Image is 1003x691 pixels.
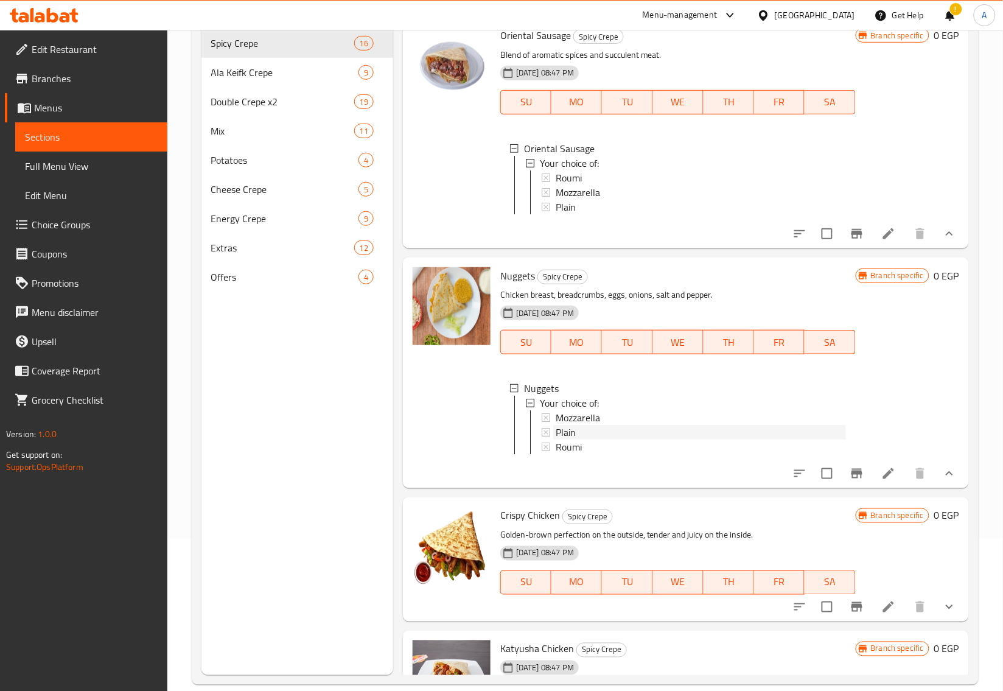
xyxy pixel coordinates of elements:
span: FR [759,93,800,111]
div: items [354,94,374,109]
button: SU [500,330,551,354]
span: Roumi [556,170,582,185]
div: Spicy Crepe [537,270,588,284]
div: items [358,65,374,80]
span: Edit Restaurant [32,42,158,57]
span: TH [708,573,749,591]
span: TU [607,334,648,351]
div: Ala Keifk Crepe [211,65,358,80]
span: SA [809,93,850,111]
h6: 0 EGP [934,507,959,524]
div: Extras12 [201,233,393,262]
span: 11 [355,125,373,137]
span: Plain [556,425,576,440]
a: Promotions [5,268,167,298]
span: Branch specific [866,270,929,281]
button: WE [653,330,704,354]
img: Crispy Chicken [413,507,491,585]
span: Mix [211,124,354,138]
span: 4 [359,272,373,283]
div: Potatoes4 [201,146,393,175]
span: Spicy Crepe [211,36,354,51]
span: 4 [359,155,373,166]
div: Double Crepe x219 [201,87,393,116]
span: SU [506,93,547,111]
span: Mozzarella [556,410,600,425]
svg: Show Choices [942,466,957,481]
span: Spicy Crepe [574,30,623,44]
nav: Menu sections [201,24,393,296]
div: Menu-management [643,8,718,23]
p: Blend of aromatic spices and succulent meat. [500,47,856,63]
span: FR [759,573,800,591]
span: MO [556,334,597,351]
div: Mix11 [201,116,393,146]
a: Menu disclaimer [5,298,167,327]
a: Edit menu item [881,466,896,481]
div: Extras [211,240,354,255]
button: sort-choices [785,459,814,488]
span: Energy Crepe [211,211,358,226]
span: Select to update [814,594,840,620]
span: Promotions [32,276,158,290]
button: FR [754,330,805,354]
a: Branches [5,64,167,93]
span: Plain [556,200,576,214]
div: Spicy Crepe [562,510,613,524]
button: FR [754,570,805,595]
button: Branch-specific-item [842,219,872,248]
div: items [354,240,374,255]
button: delete [906,459,935,488]
span: Branch specific [866,30,929,41]
span: Your choice of: [540,156,599,170]
span: Version: [6,426,36,442]
div: Cheese Crepe [211,182,358,197]
button: SA [805,90,855,114]
span: WE [658,573,699,591]
span: Spicy Crepe [577,643,626,657]
div: items [358,182,374,197]
div: Spicy Crepe [576,643,627,658]
span: Crispy Chicken [500,507,560,525]
div: items [354,124,374,138]
div: items [358,153,374,167]
button: SU [500,90,551,114]
span: Select to update [814,461,840,486]
a: Coverage Report [5,356,167,385]
a: Full Menu View [15,152,167,181]
div: Spicy Crepe16 [201,29,393,58]
span: Offers [211,270,358,284]
button: sort-choices [785,592,814,622]
span: WE [658,93,699,111]
div: Potatoes [211,153,358,167]
span: TU [607,93,648,111]
img: Oriental Sausage [413,27,491,105]
button: show more [935,459,964,488]
h6: 0 EGP [934,640,959,658]
button: SA [805,330,855,354]
span: Menu disclaimer [32,305,158,320]
button: TH [704,330,754,354]
div: items [354,36,374,51]
div: Cheese Crepe5 [201,175,393,204]
span: Menus [34,100,158,115]
button: Branch-specific-item [842,459,872,488]
div: Ala Keifk Crepe9 [201,58,393,87]
img: Nuggets [413,267,491,345]
button: delete [906,219,935,248]
span: FR [759,334,800,351]
a: Edit Menu [15,181,167,210]
button: sort-choices [785,219,814,248]
span: Edit Menu [25,188,158,203]
button: SU [500,570,551,595]
div: items [358,270,374,284]
span: Grocery Checklist [32,393,158,407]
button: TH [704,570,754,595]
span: Branch specific [866,643,929,654]
span: Sections [25,130,158,144]
span: A [982,9,987,22]
span: SU [506,334,547,351]
span: 9 [359,67,373,79]
span: Full Menu View [25,159,158,174]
